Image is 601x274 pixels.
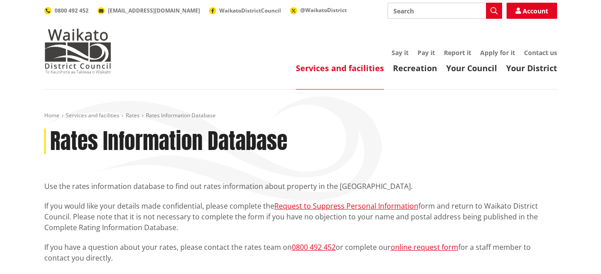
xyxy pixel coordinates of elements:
span: @WaikatoDistrict [300,6,347,14]
a: 0800 492 452 [292,242,336,252]
p: If you would like your details made confidential, please complete the form and return to Waikato ... [44,201,557,233]
span: WaikatoDistrictCouncil [219,7,281,14]
a: Your District [506,63,557,73]
a: @WaikatoDistrict [290,6,347,14]
a: Recreation [393,63,437,73]
a: Services and facilities [296,63,384,73]
a: [EMAIL_ADDRESS][DOMAIN_NAME] [98,7,200,14]
a: Your Council [446,63,497,73]
a: WaikatoDistrictCouncil [209,7,281,14]
input: Search input [388,3,502,19]
h1: Rates Information Database [50,128,287,154]
a: Contact us [524,48,557,57]
span: [EMAIL_ADDRESS][DOMAIN_NAME] [108,7,200,14]
a: 0800 492 452 [44,7,89,14]
a: online request form [391,242,458,252]
a: Report it [444,48,471,57]
a: Home [44,111,60,119]
p: Use the rates information database to find out rates information about property in the [GEOGRAPHI... [44,181,557,192]
span: 0800 492 452 [55,7,89,14]
a: Pay it [418,48,435,57]
a: Say it [392,48,409,57]
a: Rates [126,111,140,119]
nav: breadcrumb [44,112,557,120]
img: Waikato District Council - Te Kaunihera aa Takiwaa o Waikato [44,29,111,73]
a: Services and facilities [66,111,119,119]
a: Apply for it [480,48,515,57]
span: Rates Information Database [146,111,216,119]
a: Account [507,3,557,19]
a: Request to Suppress Personal Information [274,201,418,211]
p: If you have a question about your rates, please contact the rates team on or complete our for a s... [44,242,557,263]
